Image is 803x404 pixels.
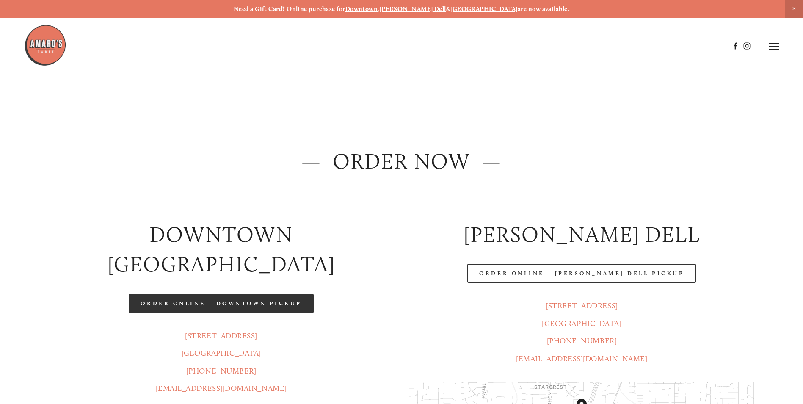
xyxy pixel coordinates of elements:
a: [STREET_ADDRESS] [546,301,618,310]
a: [STREET_ADDRESS] [185,331,257,340]
strong: & [446,5,450,13]
a: [PERSON_NAME] Dell [380,5,446,13]
a: [GEOGRAPHIC_DATA] [542,319,621,328]
a: Order Online - [PERSON_NAME] Dell Pickup [467,264,696,283]
a: [GEOGRAPHIC_DATA] [450,5,518,13]
a: Order Online - Downtown pickup [129,294,314,313]
img: Amaro's Table [24,24,66,66]
a: Downtown [345,5,378,13]
a: [PHONE_NUMBER] [186,366,257,376]
h2: Downtown [GEOGRAPHIC_DATA] [48,220,395,279]
strong: Need a Gift Card? Online purchase for [234,5,345,13]
a: [GEOGRAPHIC_DATA] [182,349,261,358]
h2: [PERSON_NAME] DELL [409,220,755,250]
strong: , [378,5,379,13]
h2: — ORDER NOW — [48,147,755,177]
strong: are now available. [518,5,569,13]
a: [EMAIL_ADDRESS][DOMAIN_NAME] [516,354,647,363]
a: [PHONE_NUMBER] [547,336,617,346]
a: [EMAIL_ADDRESS][DOMAIN_NAME] [156,384,287,393]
